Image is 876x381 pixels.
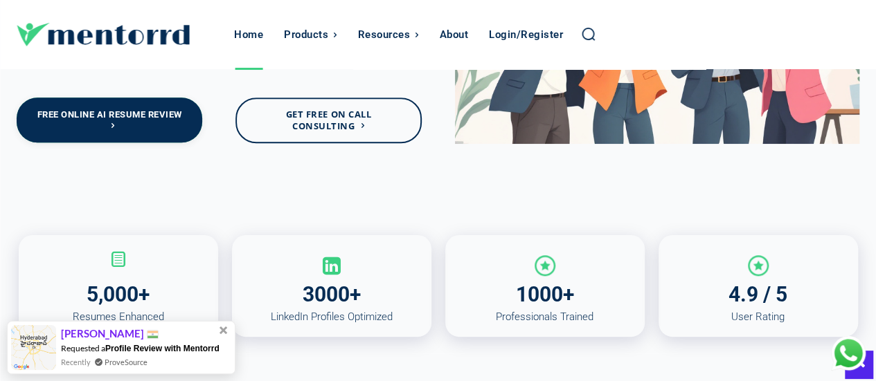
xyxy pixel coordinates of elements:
[17,97,202,142] a: Free Online AI Resume Review
[33,310,204,323] p: Resumes Enhanced
[61,328,159,341] span: [PERSON_NAME]
[17,23,227,46] a: Logo
[33,282,204,307] p: 5,000+
[459,282,631,307] p: 1000+
[147,330,159,339] img: provesource country flag image
[672,310,844,323] p: User Rating
[61,356,91,368] span: Recently
[105,356,148,368] a: ProveSource
[246,310,418,323] p: LinkedIn Profiles Optimized
[105,344,220,353] span: Profile Review with Mentorrd
[235,97,421,143] a: Get Free On Call Consulting
[61,343,220,353] span: Requested a
[672,282,844,307] p: 4.9 / 5
[459,310,631,323] p: Professionals Trained
[831,336,866,371] div: Chat with Us
[246,282,418,307] p: 3000+
[11,325,56,370] img: provesource social proof notification image
[580,26,596,41] a: Search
